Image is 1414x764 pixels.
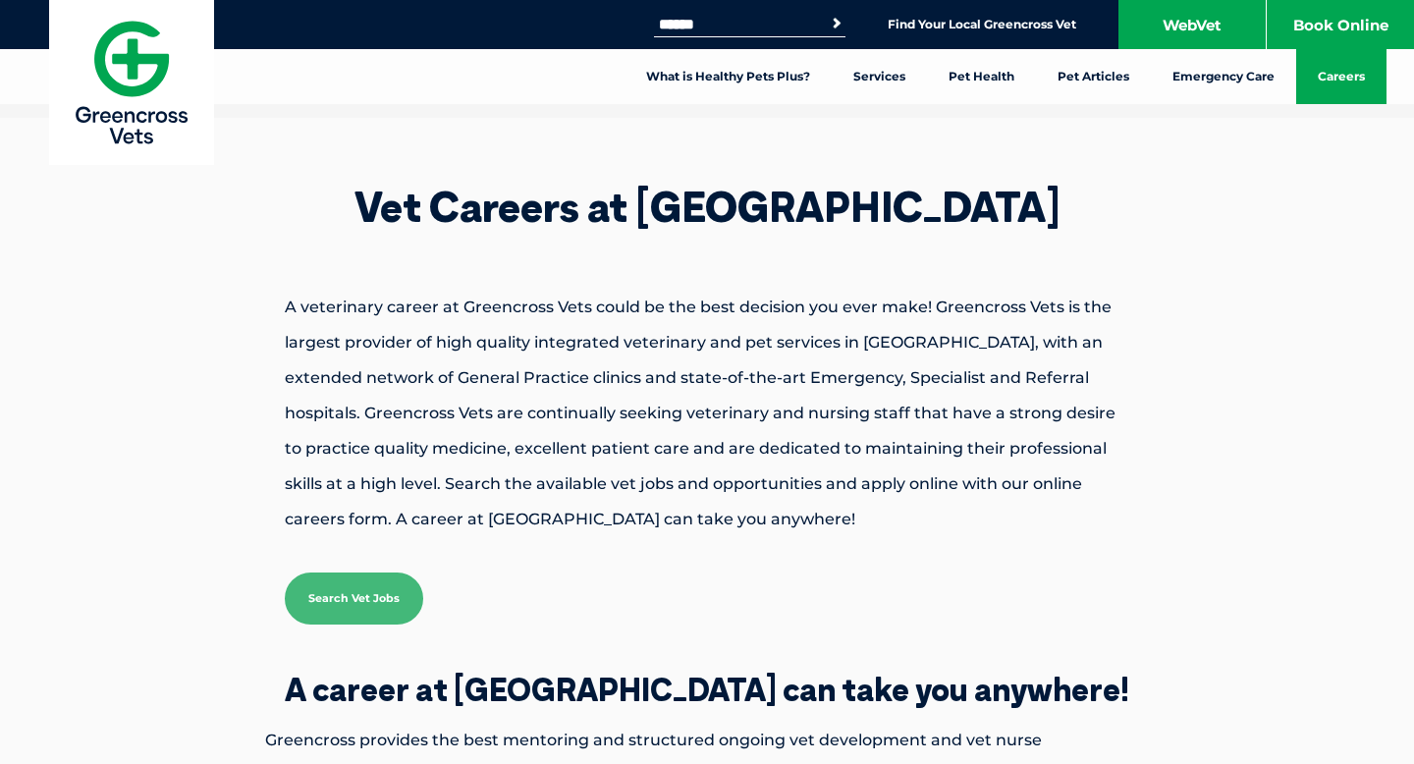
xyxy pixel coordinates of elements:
[888,17,1076,32] a: Find Your Local Greencross Vet
[927,49,1036,104] a: Pet Health
[1296,49,1387,104] a: Careers
[216,187,1198,228] h1: Vet Careers at [GEOGRAPHIC_DATA]
[832,49,927,104] a: Services
[1151,49,1296,104] a: Emergency Care
[625,49,832,104] a: What is Healthy Pets Plus?
[827,14,846,33] button: Search
[196,674,1218,705] h2: A career at [GEOGRAPHIC_DATA] can take you anywhere!
[216,290,1198,537] p: A veterinary career at Greencross Vets could be the best decision you ever make! Greencross Vets ...
[285,573,423,625] a: Search Vet Jobs
[1036,49,1151,104] a: Pet Articles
